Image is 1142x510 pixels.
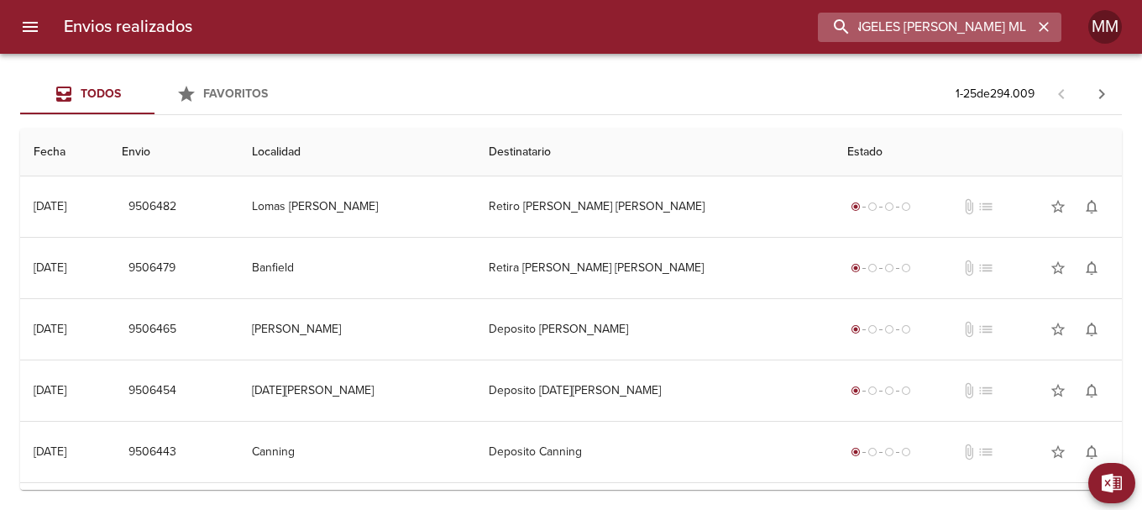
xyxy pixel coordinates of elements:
[122,314,183,345] button: 9506465
[10,7,50,47] button: menu
[884,324,894,334] span: radio_button_unchecked
[1088,463,1135,503] button: Exportar Excel
[851,386,861,396] span: radio_button_checked
[81,87,121,101] span: Todos
[475,299,834,360] td: Deposito [PERSON_NAME]
[867,202,877,212] span: radio_button_unchecked
[1050,382,1066,399] span: star_border
[475,176,834,237] td: Retiro [PERSON_NAME] [PERSON_NAME]
[1041,313,1075,346] button: Agregar a favoritos
[20,129,108,176] th: Fecha
[884,263,894,273] span: radio_button_unchecked
[851,324,861,334] span: radio_button_checked
[884,386,894,396] span: radio_button_unchecked
[475,360,834,421] td: Deposito [DATE][PERSON_NAME]
[961,382,977,399] span: No tiene documentos adjuntos
[475,422,834,482] td: Deposito Canning
[961,444,977,460] span: No tiene documentos adjuntos
[901,386,911,396] span: radio_button_unchecked
[122,376,183,407] button: 9506454
[977,198,994,215] span: No tiene pedido asociado
[1083,260,1100,276] span: notifications_none
[34,322,66,336] div: [DATE]
[1050,321,1066,338] span: star_border
[1041,374,1075,407] button: Agregar a favoritos
[1075,313,1108,346] button: Activar notificaciones
[901,447,911,457] span: radio_button_unchecked
[108,129,238,176] th: Envio
[128,258,175,279] span: 9506479
[203,87,268,101] span: Favoritos
[961,260,977,276] span: No tiene documentos adjuntos
[34,383,66,397] div: [DATE]
[1088,10,1122,44] div: Abrir información de usuario
[1075,190,1108,223] button: Activar notificaciones
[867,386,877,396] span: radio_button_unchecked
[34,444,66,459] div: [DATE]
[475,129,834,176] th: Destinatario
[1041,190,1075,223] button: Agregar a favoritos
[1083,382,1100,399] span: notifications_none
[818,13,1033,42] input: buscar
[977,260,994,276] span: No tiene pedido asociado
[847,321,914,338] div: Generado
[238,176,475,237] td: Lomas [PERSON_NAME]
[1041,251,1075,285] button: Agregar a favoritos
[884,202,894,212] span: radio_button_unchecked
[867,263,877,273] span: radio_button_unchecked
[238,299,475,360] td: [PERSON_NAME]
[884,447,894,457] span: radio_button_unchecked
[851,202,861,212] span: radio_button_checked
[122,253,182,284] button: 9506479
[961,198,977,215] span: No tiene documentos adjuntos
[851,263,861,273] span: radio_button_checked
[1082,74,1122,114] span: Pagina siguiente
[122,192,183,223] button: 9506482
[122,437,183,468] button: 9506443
[64,13,192,40] h6: Envios realizados
[977,382,994,399] span: No tiene pedido asociado
[1083,444,1100,460] span: notifications_none
[128,381,176,402] span: 9506454
[1050,198,1066,215] span: star_border
[128,442,176,463] span: 9506443
[475,238,834,298] td: Retira [PERSON_NAME] [PERSON_NAME]
[128,319,176,340] span: 9506465
[34,199,66,213] div: [DATE]
[238,238,475,298] td: Banfield
[1050,260,1066,276] span: star_border
[956,86,1035,103] p: 1 - 25 de 294.009
[1041,85,1082,102] span: Pagina anterior
[1075,251,1108,285] button: Activar notificaciones
[238,422,475,482] td: Canning
[851,447,861,457] span: radio_button_checked
[238,360,475,421] td: [DATE][PERSON_NAME]
[1088,10,1122,44] div: MM
[34,260,66,275] div: [DATE]
[961,321,977,338] span: No tiene documentos adjuntos
[977,444,994,460] span: No tiene pedido asociado
[1083,321,1100,338] span: notifications_none
[977,321,994,338] span: No tiene pedido asociado
[20,74,289,114] div: Tabs Envios
[238,129,475,176] th: Localidad
[901,202,911,212] span: radio_button_unchecked
[128,197,176,218] span: 9506482
[867,324,877,334] span: radio_button_unchecked
[1075,435,1108,469] button: Activar notificaciones
[867,447,877,457] span: radio_button_unchecked
[847,382,914,399] div: Generado
[901,263,911,273] span: radio_button_unchecked
[847,444,914,460] div: Generado
[847,198,914,215] div: Generado
[834,129,1122,176] th: Estado
[1050,444,1066,460] span: star_border
[1075,374,1108,407] button: Activar notificaciones
[901,324,911,334] span: radio_button_unchecked
[1041,435,1075,469] button: Agregar a favoritos
[847,260,914,276] div: Generado
[1083,198,1100,215] span: notifications_none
